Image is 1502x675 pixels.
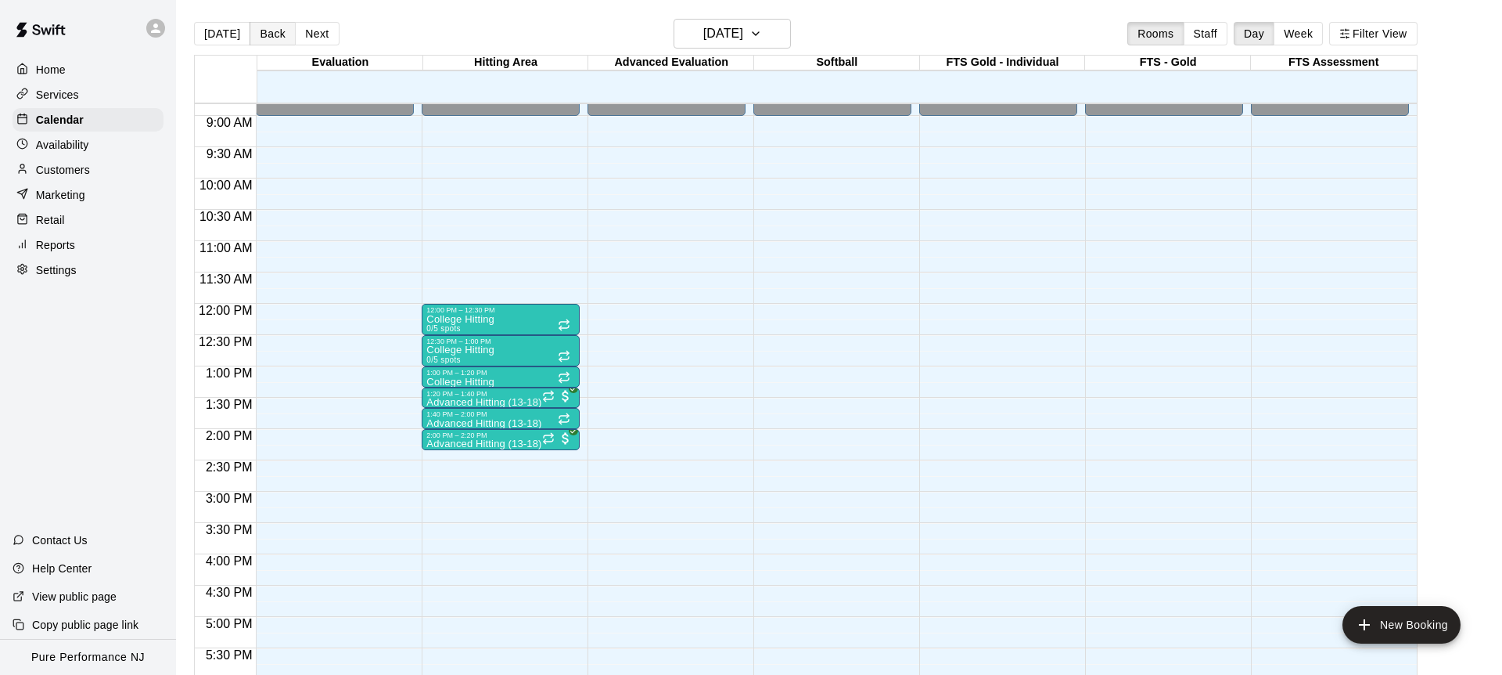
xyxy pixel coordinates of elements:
div: 1:20 PM – 1:40 PM [426,390,575,398]
span: Recurring event [558,413,570,425]
a: Calendar [13,108,163,132]
button: Day [1234,22,1274,45]
p: View public page [32,589,117,605]
span: Recurring event [558,371,570,384]
p: Settings [36,262,77,278]
span: 12:30 PM [195,335,256,348]
button: Back [250,22,296,45]
span: 5:30 PM [202,648,257,662]
div: FTS Assessment [1251,56,1417,70]
span: Recurring event [558,319,570,331]
div: FTS - Gold [1085,56,1251,70]
p: Reports [36,237,75,253]
span: 10:00 AM [196,179,257,192]
span: 11:00 AM [196,241,257,254]
span: All customers have paid [558,388,573,404]
p: Marketing [36,187,85,203]
div: 2:00 PM – 2:20 PM: Advanced Hitting (13-18) [422,429,580,450]
a: Retail [13,208,163,232]
a: Settings [13,258,163,282]
span: 1:00 PM [202,366,257,380]
span: 11:30 AM [196,273,257,286]
a: Customers [13,158,163,182]
span: 2:00 PM [202,429,257,442]
span: 2:30 PM [202,460,257,474]
a: Reports [13,233,163,257]
div: 1:20 PM – 1:40 PM: Advanced Hitting (13-18) [422,388,580,409]
span: 0/5 spots filled [426,356,461,364]
p: Customers [36,162,90,178]
span: 4:00 PM [202,554,257,568]
div: 12:30 PM – 1:00 PM: College Hitting [422,335,580,366]
button: Rooms [1127,22,1184,45]
p: Home [36,62,66,78]
div: 1:40 PM – 2:00 PM: Advanced Hitting (13-18) [422,408,580,429]
span: 10:30 AM [196,210,257,223]
div: 12:00 PM – 12:30 PM [426,306,575,314]
button: Week [1274,22,1323,45]
div: Evaluation [257,56,423,70]
span: 5:00 PM [202,617,257,630]
button: Next [295,22,339,45]
div: 12:00 PM – 12:30 PM: College Hitting [422,304,580,335]
button: add [1342,606,1461,644]
button: [DATE] [194,22,250,45]
div: Softball [754,56,920,70]
span: 3:00 PM [202,492,257,505]
div: 2:00 PM – 2:20 PM [426,431,575,439]
span: 9:30 AM [203,147,257,161]
p: Copy public page link [32,617,138,633]
p: Retail [36,212,65,228]
span: 12:00 PM [195,304,256,317]
span: 0/5 spots filled [426,324,461,333]
p: Services [36,87,79,103]
button: [DATE] [674,19,791,49]
div: 1:40 PM – 2:00 PM [426,410,575,418]
div: Hitting Area [423,56,589,70]
p: Pure Performance NJ [31,649,145,666]
span: 9:00 AM [203,116,257,129]
span: Recurring event [542,390,555,402]
div: Advanced Evaluation [588,56,754,70]
div: 1:00 PM – 1:20 PM [426,369,575,377]
span: 1:30 PM [202,398,257,411]
div: FTS Gold - Individual [920,56,1086,70]
a: Home [13,58,163,81]
a: Marketing [13,183,163,207]
p: Calendar [36,112,84,128]
button: Filter View [1329,22,1417,45]
p: Help Center [32,561,92,576]
button: Staff [1184,22,1228,45]
p: Availability [36,137,89,153]
div: 12:30 PM – 1:00 PM [426,337,575,345]
div: 1:00 PM – 1:20 PM: College Hitting [422,366,580,388]
span: 3:30 PM [202,523,257,536]
span: Recurring event [542,432,555,445]
a: Services [13,83,163,106]
span: 4:30 PM [202,586,257,599]
span: All customers have paid [558,431,573,446]
a: Availability [13,133,163,157]
span: Recurring event [558,350,570,363]
h6: [DATE] [703,23,743,45]
p: Contact Us [32,532,88,548]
